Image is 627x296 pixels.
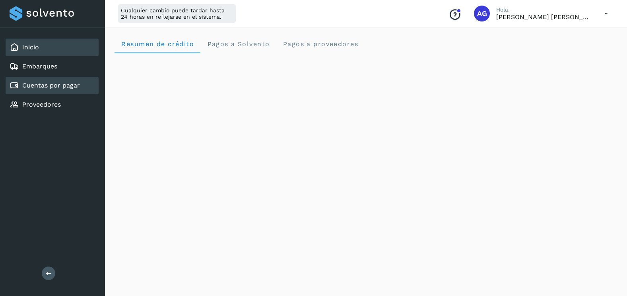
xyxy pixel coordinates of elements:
[22,43,39,51] a: Inicio
[6,39,99,56] div: Inicio
[496,13,592,21] p: Abigail Gonzalez Leon
[22,62,57,70] a: Embarques
[6,58,99,75] div: Embarques
[22,101,61,108] a: Proveedores
[6,77,99,94] div: Cuentas por pagar
[6,96,99,113] div: Proveedores
[22,82,80,89] a: Cuentas por pagar
[282,40,358,48] span: Pagos a proveedores
[496,6,592,13] p: Hola,
[118,4,236,23] div: Cualquier cambio puede tardar hasta 24 horas en reflejarse en el sistema.
[121,40,194,48] span: Resumen de crédito
[207,40,270,48] span: Pagos a Solvento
